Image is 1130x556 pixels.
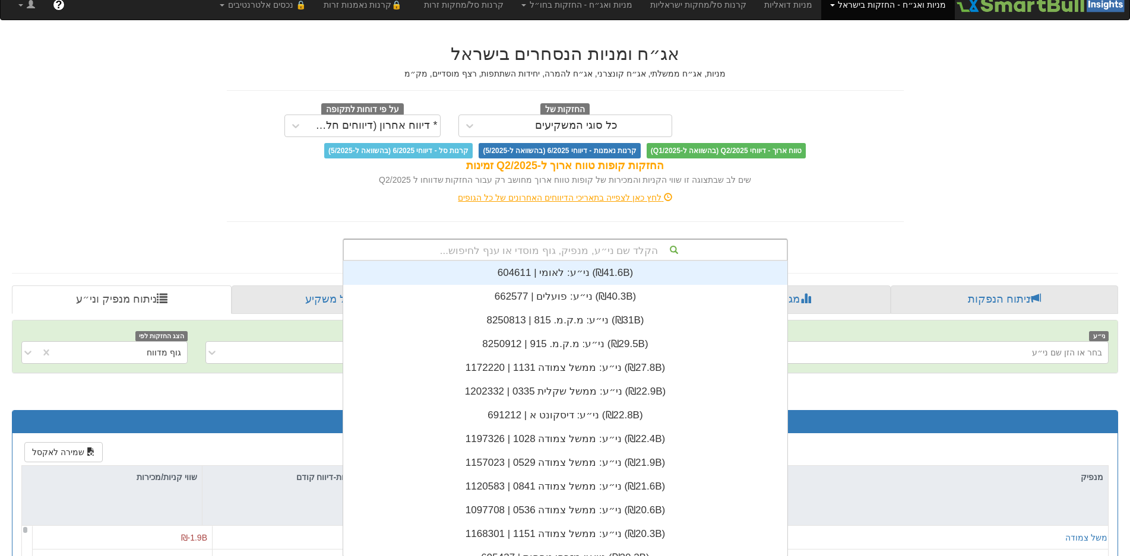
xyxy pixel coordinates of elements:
div: ני״ע: ‏ממשל צמודה 0536 | 1097708 ‎(₪20.6B)‎ [343,498,787,522]
div: * דיווח אחרון (דיווחים חלקיים) [309,120,438,132]
span: הצג החזקות לפי [135,331,188,341]
a: ניתוח מנפיק וני״ע [12,285,232,314]
h3: סה״כ החזקות לכל מנפיק [21,417,1109,427]
div: ני״ע: ‏ממשל שקלית 0335 | 1202332 ‎(₪22.9B)‎ [343,380,787,404]
span: ני״ע [1089,331,1109,341]
div: שווי החזקות-דיווח קודם [202,466,383,488]
div: גוף מדווח [147,347,181,358]
div: ני״ע: ‏מ.ק.מ. 915 | 8250912 ‎(₪29.5B)‎ [343,332,787,356]
div: ני״ע: ‏ממשל צמודה 1151 | 1168301 ‎(₪20.3B)‎ [343,522,787,546]
div: שים לב שבתצוגה זו שווי הקניות והמכירות של קופות טווח ארוך מחושב רק עבור החזקות שדווחו ל Q2/2025 [227,174,904,186]
span: ₪-1.9B [181,533,207,542]
span: קרנות סל - דיווחי 6/2025 (בהשוואה ל-5/2025) [324,143,473,158]
div: בחר או הזן שם ני״ע [1032,347,1102,358]
div: מנפיק [565,466,1108,488]
div: ני״ע: ‏מ.ק.מ. 815 | 8250813 ‎(₪31B)‎ [343,309,787,332]
div: החזקות קופות טווח ארוך ל-Q2/2025 זמינות [227,158,904,174]
a: ניתוח הנפקות [891,285,1118,314]
div: ני״ע: ‏לאומי | 604611 ‎(₪41.6B)‎ [343,261,787,285]
span: טווח ארוך - דיווחי Q2/2025 (בהשוואה ל-Q1/2025) [647,143,806,158]
button: שמירה לאקסל [24,442,103,462]
div: לחץ כאן לצפייה בתאריכי הדיווחים האחרונים של כל הגופים [218,192,913,204]
div: הקלד שם ני״ע, מנפיק, גוף מוסדי או ענף לחיפוש... [344,240,787,260]
div: שווי קניות/מכירות [22,466,202,488]
div: ני״ע: ‏ממשל צמודה 0841 | 1120583 ‎(₪21.6B)‎ [343,475,787,498]
h2: אג״ח ומניות הנסחרים בישראל [227,44,904,63]
button: ממשל צמודה [1065,532,1113,544]
span: החזקות של [540,103,590,116]
a: פרופיל משקיע [232,285,455,314]
div: כל סוגי המשקיעים [535,120,618,132]
div: ני״ע: ‏ממשל צמודה 1131 | 1172220 ‎(₪27.8B)‎ [343,356,787,380]
div: ני״ע: ‏פועלים | 662577 ‎(₪40.3B)‎ [343,285,787,309]
div: ני״ע: ‏דיסקונט א | 691212 ‎(₪22.8B)‎ [343,404,787,427]
div: ני״ע: ‏ממשל צמודה 1028 | 1197326 ‎(₪22.4B)‎ [343,427,787,451]
div: ני״ע: ‏ממשל צמודה 0529 | 1157023 ‎(₪21.9B)‎ [343,451,787,475]
span: קרנות נאמנות - דיווחי 6/2025 (בהשוואה ל-5/2025) [479,143,640,158]
span: על פי דוחות לתקופה [321,103,404,116]
h5: מניות, אג״ח ממשלתי, אג״ח קונצרני, אג״ח להמרה, יחידות השתתפות, רצף מוסדיים, מק״מ [227,69,904,78]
